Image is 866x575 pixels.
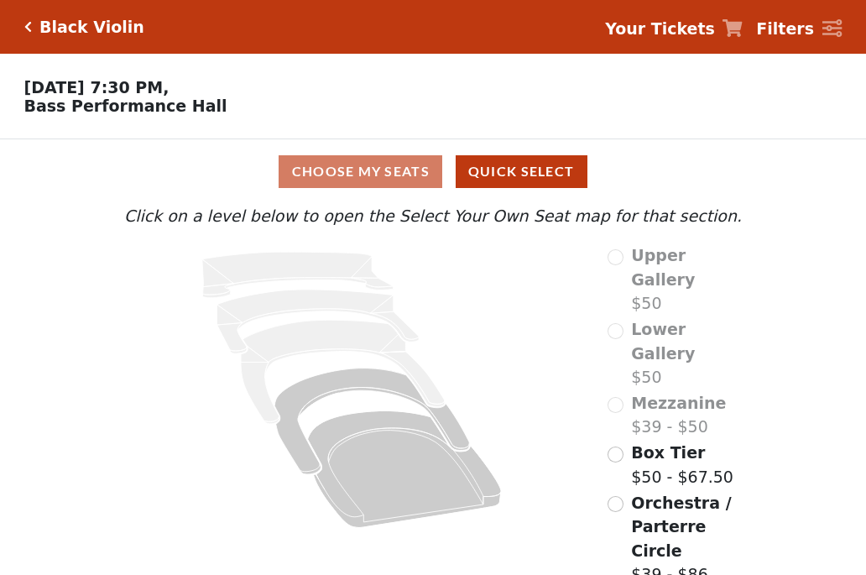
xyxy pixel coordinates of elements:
span: Lower Gallery [631,320,695,363]
label: $50 - $67.50 [631,441,733,489]
span: Orchestra / Parterre Circle [631,494,731,560]
p: Click on a level below to open the Select Your Own Seat map for that section. [120,204,746,228]
h5: Black Violin [39,18,144,37]
path: Upper Gallery - Seats Available: 0 [202,252,394,298]
span: Mezzanine [631,394,726,412]
strong: Filters [756,19,814,38]
button: Quick Select [456,155,587,188]
span: Upper Gallery [631,246,695,289]
label: $39 - $50 [631,391,726,439]
path: Orchestra / Parterre Circle - Seats Available: 672 [308,411,502,528]
a: Your Tickets [605,17,743,41]
a: Filters [756,17,842,41]
label: $50 [631,243,746,316]
label: $50 [631,317,746,389]
strong: Your Tickets [605,19,715,38]
path: Lower Gallery - Seats Available: 0 [217,290,420,353]
span: Box Tier [631,443,705,462]
a: Click here to go back to filters [24,21,32,33]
